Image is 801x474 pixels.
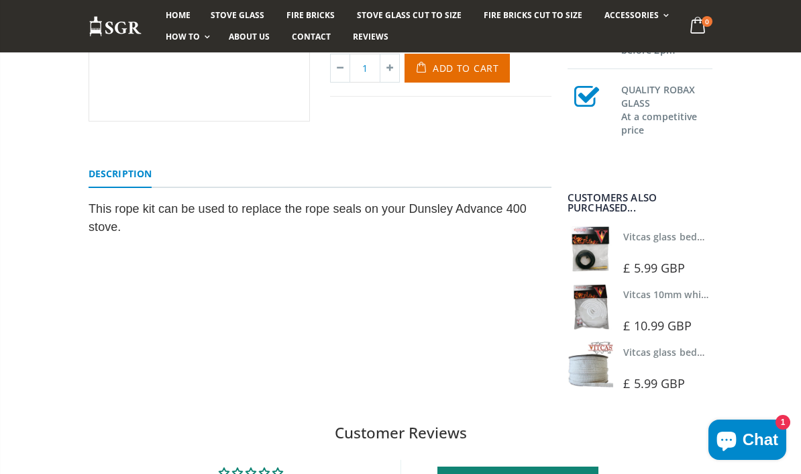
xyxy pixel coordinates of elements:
[201,5,274,26] a: Stove Glass
[292,31,331,42] span: Contact
[276,5,345,26] a: Fire Bricks
[568,342,613,387] img: Vitcas stove glass bedding in tape
[568,284,613,330] img: Vitcas white rope, glue and gloves kit 10mm
[474,5,592,26] a: Fire Bricks Cut To Size
[623,375,685,391] span: £ 5.99 GBP
[353,31,388,42] span: Reviews
[568,193,712,213] div: Customers also purchased...
[156,26,217,48] a: How To
[347,5,471,26] a: Stove Glass Cut To Size
[621,81,712,137] h3: QUALITY ROBAX GLASS At a competitive price
[623,318,692,334] span: £ 10.99 GBP
[286,9,335,21] span: Fire Bricks
[704,420,790,463] inbox-online-store-chat: Shopify online store chat
[405,54,510,83] button: Add to Cart
[623,260,685,276] span: £ 5.99 GBP
[11,422,790,444] h2: Customer Reviews
[229,31,270,42] span: About us
[89,161,152,188] a: Description
[89,202,527,234] span: This rope kit can be used to replace the rope seals on your Dunsley Advance 400 stove.
[219,26,280,48] a: About us
[702,16,712,27] span: 0
[568,226,613,272] img: Vitcas stove glass bedding in tape
[484,9,582,21] span: Fire Bricks Cut To Size
[594,5,676,26] a: Accessories
[211,9,264,21] span: Stove Glass
[156,5,201,26] a: Home
[343,26,398,48] a: Reviews
[357,9,461,21] span: Stove Glass Cut To Size
[433,62,499,75] span: Add to Cart
[166,31,200,42] span: How To
[282,26,341,48] a: Contact
[89,15,142,38] img: Stove Glass Replacement
[685,13,712,40] a: 0
[166,9,191,21] span: Home
[604,9,659,21] span: Accessories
